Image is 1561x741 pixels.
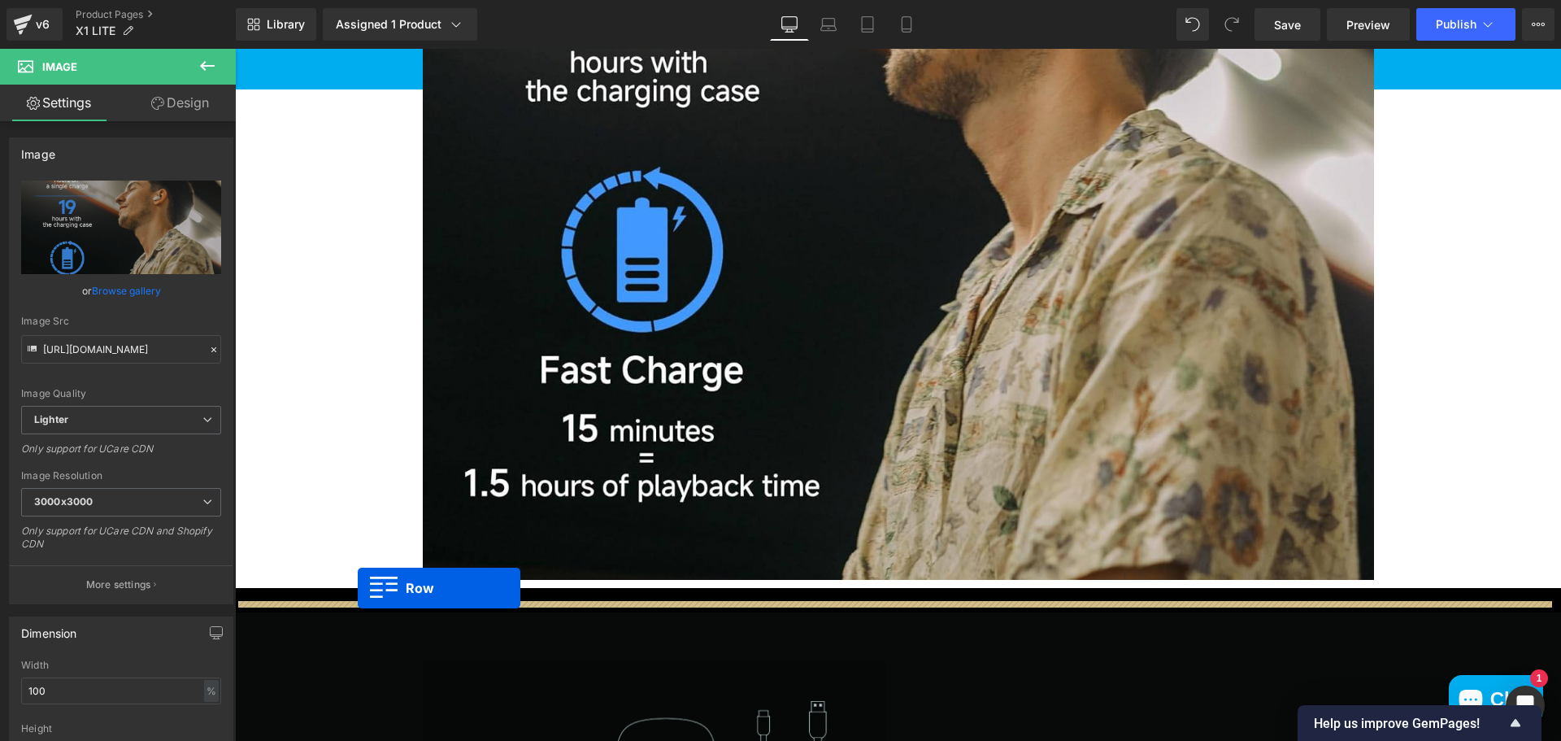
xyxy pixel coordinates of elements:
[1346,16,1390,33] span: Preview
[76,24,115,37] span: X1 LITE
[1506,686,1545,725] div: Open Intercom Messenger
[21,470,221,482] div: Image Resolution
[33,14,53,35] div: v6
[42,60,77,73] span: Image
[1436,18,1476,31] span: Publish
[1522,8,1554,41] button: More
[1176,8,1209,41] button: Undo
[1314,713,1525,733] button: Show survey - Help us improve GemPages!
[21,442,221,466] div: Only support for UCare CDN
[34,413,68,425] b: Lighter
[21,388,221,399] div: Image Quality
[92,277,161,305] a: Browse gallery
[21,138,55,161] div: Image
[10,565,233,604] button: More settings
[848,8,887,41] a: Tablet
[887,8,926,41] a: Mobile
[121,85,239,121] a: Design
[336,16,464,33] div: Assigned 1 Product
[7,8,63,41] a: v6
[21,723,221,734] div: Height
[770,8,809,41] a: Desktop
[21,617,77,640] div: Dimension
[21,660,221,671] div: Width
[1314,716,1506,731] span: Help us improve GemPages!
[76,8,236,21] a: Product Pages
[1215,8,1248,41] button: Redo
[809,8,848,41] a: Laptop
[21,678,221,704] input: auto
[1416,8,1515,41] button: Publish
[21,335,221,364] input: Link
[204,680,219,702] div: %
[236,8,316,41] a: New Library
[267,17,305,32] span: Library
[1209,626,1313,679] inbox-online-store-chat: Shopify online store chat
[21,525,221,561] div: Only support for UCare CDN and Shopify CDN
[86,578,151,592] p: More settings
[1327,8,1410,41] a: Preview
[1274,16,1301,33] span: Save
[21,282,221,299] div: or
[34,495,93,508] b: 3000x3000
[21,316,221,327] div: Image Src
